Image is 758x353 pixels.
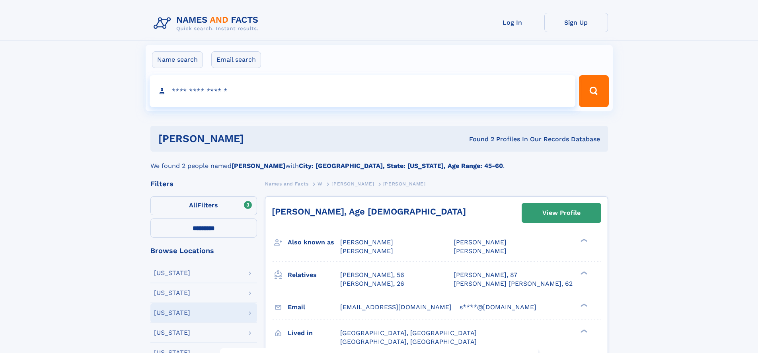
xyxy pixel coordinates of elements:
[288,236,340,249] h3: Also known as
[542,204,581,222] div: View Profile
[340,247,393,255] span: [PERSON_NAME]
[579,238,588,243] div: ❯
[454,279,573,288] a: [PERSON_NAME] [PERSON_NAME], 62
[158,134,357,144] h1: [PERSON_NAME]
[154,270,190,276] div: [US_STATE]
[340,329,477,337] span: [GEOGRAPHIC_DATA], [GEOGRAPHIC_DATA]
[579,270,588,275] div: ❯
[288,300,340,314] h3: Email
[544,13,608,32] a: Sign Up
[150,152,608,171] div: We found 2 people named with .
[579,328,588,333] div: ❯
[152,51,203,68] label: Name search
[383,181,426,187] span: [PERSON_NAME]
[579,75,608,107] button: Search Button
[340,303,452,311] span: [EMAIL_ADDRESS][DOMAIN_NAME]
[150,75,576,107] input: search input
[265,179,309,189] a: Names and Facts
[331,181,374,187] span: [PERSON_NAME]
[340,338,477,345] span: [GEOGRAPHIC_DATA], [GEOGRAPHIC_DATA]
[211,51,261,68] label: Email search
[150,180,257,187] div: Filters
[154,330,190,336] div: [US_STATE]
[522,203,601,222] a: View Profile
[318,181,323,187] span: W
[150,247,257,254] div: Browse Locations
[340,279,404,288] a: [PERSON_NAME], 26
[272,207,466,216] a: [PERSON_NAME], Age [DEMOGRAPHIC_DATA]
[154,290,190,296] div: [US_STATE]
[340,271,404,279] a: [PERSON_NAME], 56
[331,179,374,189] a: [PERSON_NAME]
[454,271,517,279] a: [PERSON_NAME], 87
[288,268,340,282] h3: Relatives
[150,13,265,34] img: Logo Names and Facts
[481,13,544,32] a: Log In
[232,162,285,170] b: [PERSON_NAME]
[154,310,190,316] div: [US_STATE]
[340,238,393,246] span: [PERSON_NAME]
[318,179,323,189] a: W
[579,302,588,308] div: ❯
[357,135,600,144] div: Found 2 Profiles In Our Records Database
[189,201,197,209] span: All
[454,247,507,255] span: [PERSON_NAME]
[150,196,257,215] label: Filters
[454,238,507,246] span: [PERSON_NAME]
[288,326,340,340] h3: Lived in
[299,162,503,170] b: City: [GEOGRAPHIC_DATA], State: [US_STATE], Age Range: 45-60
